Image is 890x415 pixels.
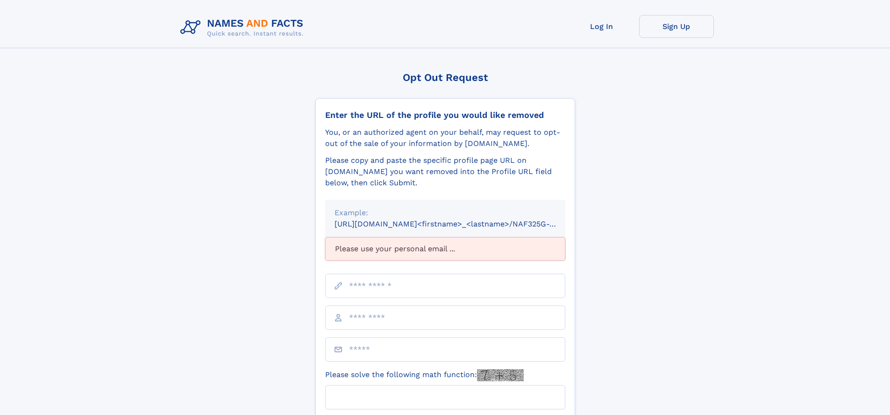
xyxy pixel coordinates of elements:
div: Enter the URL of the profile you would like removed [325,110,565,120]
div: Please copy and paste the specific profile page URL on [DOMAIN_NAME] you want removed into the Pr... [325,155,565,189]
small: [URL][DOMAIN_NAME]<firstname>_<lastname>/NAF325G-xxxxxxxx [335,219,583,228]
a: Log In [564,15,639,38]
div: Please use your personal email ... [325,237,565,261]
div: You, or an authorized agent on your behalf, may request to opt-out of the sale of your informatio... [325,127,565,149]
div: Example: [335,207,556,218]
label: Please solve the following math function: [325,369,524,381]
img: Logo Names and Facts [177,15,311,40]
a: Sign Up [639,15,714,38]
div: Opt Out Request [315,72,575,83]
